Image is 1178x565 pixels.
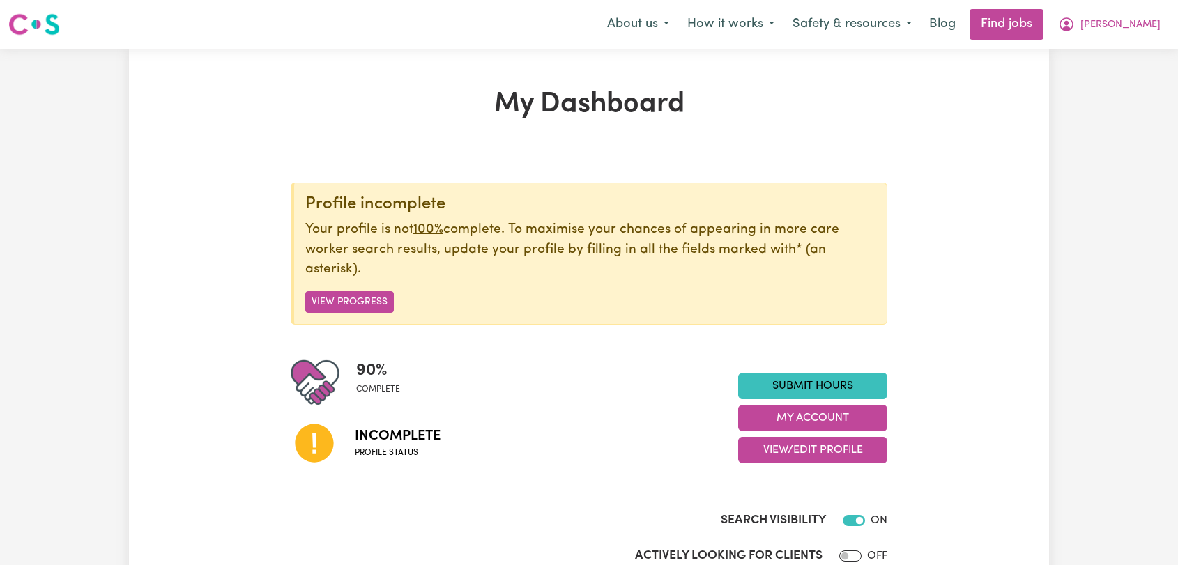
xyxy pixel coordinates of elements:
button: How it works [678,10,783,39]
span: OFF [867,550,887,562]
label: Actively Looking for Clients [635,547,823,565]
a: Careseekers logo [8,8,60,40]
button: About us [598,10,678,39]
button: Safety & resources [783,10,921,39]
h1: My Dashboard [291,88,887,121]
button: My Account [1049,10,1170,39]
p: Your profile is not complete. To maximise your chances of appearing in more care worker search re... [305,220,875,280]
span: complete [356,383,400,396]
a: Blog [921,9,964,40]
span: [PERSON_NAME] [1080,17,1161,33]
span: ON [871,515,887,526]
button: View Progress [305,291,394,313]
button: My Account [738,405,887,431]
div: Profile completeness: 90% [356,358,411,407]
a: Submit Hours [738,373,887,399]
span: 90 % [356,358,400,383]
button: View/Edit Profile [738,437,887,463]
a: Find jobs [970,9,1043,40]
span: Incomplete [355,426,441,447]
img: Careseekers logo [8,12,60,37]
span: Profile status [355,447,441,459]
div: Profile incomplete [305,194,875,215]
label: Search Visibility [721,511,826,529]
u: 100% [413,223,443,236]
